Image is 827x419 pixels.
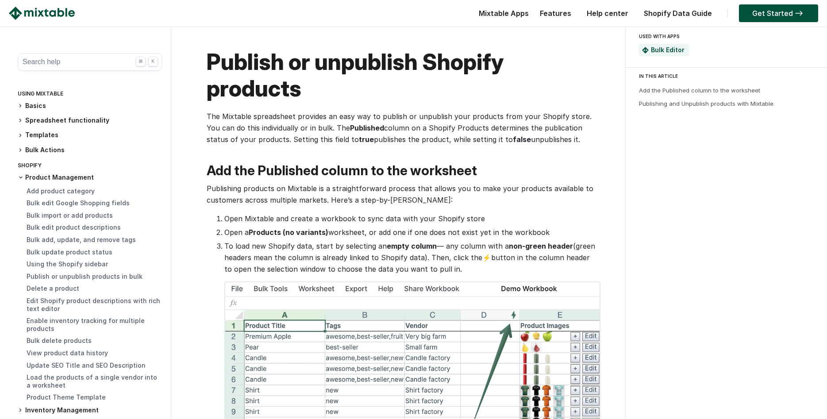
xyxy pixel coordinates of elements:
[535,9,576,18] a: Features
[482,253,491,262] strong: ⚡️
[651,46,685,54] a: Bulk Editor
[27,393,106,401] a: Product Theme Template
[207,183,599,206] p: Publishing products on Mixtable is a straightforward process that allows you to make your product...
[27,349,108,357] a: View product data history
[18,160,162,173] div: Shopify
[27,236,136,243] a: Bulk add, update, and remove tags
[27,260,108,268] a: Using the Shopify sidebar
[639,9,716,18] a: Shopify Data Guide
[639,87,760,94] a: Add the Published column to the worksheet
[224,227,599,238] p: Open a worksheet, or add one if one does not exist yet in the workbook
[513,135,531,144] strong: false
[207,49,599,102] h1: Publish or unpublish Shopify products
[387,242,437,250] strong: empty column
[18,101,162,111] h3: Basics
[18,116,162,125] h3: Spreadsheet functionality
[18,53,162,71] button: Search help ⌘ K
[18,173,162,182] h3: Product Management
[18,131,162,140] h3: Templates
[136,57,146,66] div: ⌘
[582,9,633,18] a: Help center
[18,88,162,101] div: Using Mixtable
[359,135,374,144] strong: true
[27,337,92,344] a: Bulk delete products
[148,57,158,66] div: K
[224,240,599,275] p: To load new Shopify data, start by selecting an — any column with a (green headers mean the colum...
[639,100,773,107] a: Publishing and Unpublish products with Mixtable
[18,146,162,155] h3: Bulk Actions
[224,213,599,224] p: Open Mixtable and create a workbook to sync data with your Shopify store
[27,187,95,195] a: Add product category
[27,273,142,280] a: Publish or unpublish products in bulk
[27,373,157,389] a: Load the products of a single vendor into a worksheet
[474,7,529,24] div: Mixtable Apps
[18,406,162,415] h3: Inventory Management
[639,72,819,80] div: IN THIS ARTICLE
[27,297,160,312] a: Edit Shopify product descriptions with rich text editor
[207,111,599,145] p: The Mixtable spreadsheet provides an easy way to publish or unpublish your products from your Sho...
[207,163,599,178] h2: Add the Published column to the worksheet
[27,248,112,256] a: Bulk update product status
[27,317,145,332] a: Enable inventory tracking for multiple products
[27,284,79,292] a: Delete a product
[642,47,649,54] img: Mixtable Spreadsheet Bulk Editor App
[27,361,146,369] a: Update SEO Title and SEO Description
[27,199,130,207] a: Bulk edit Google Shopping fields
[249,228,328,237] strong: Products (no variants)
[793,11,805,16] img: arrow-right.svg
[350,123,384,132] strong: Published
[639,31,810,42] div: USED WITH APPS
[9,7,75,20] img: Mixtable logo
[509,242,573,250] strong: non-green header
[27,223,121,231] a: Bulk edit product descriptions
[27,211,113,219] a: Bulk import or add products
[739,4,818,22] a: Get Started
